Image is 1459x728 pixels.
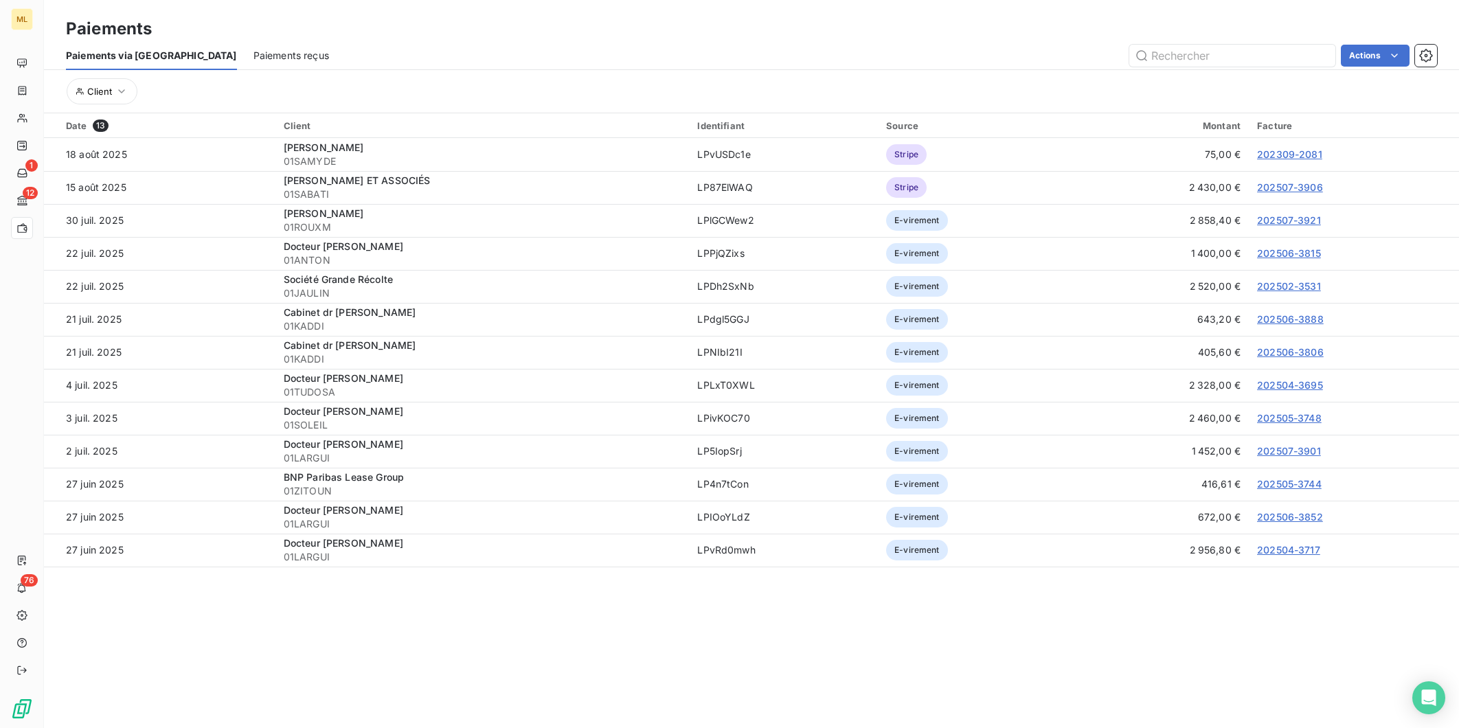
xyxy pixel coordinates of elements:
td: 4 juil. 2025 [44,369,275,402]
span: 12 [23,187,38,199]
button: Actions [1341,45,1410,67]
span: [PERSON_NAME] [284,141,364,153]
td: 2 juil. 2025 [44,435,275,468]
span: E-virement [886,408,948,429]
a: 202504-3717 [1257,544,1320,556]
a: 202504-3695 [1257,379,1323,391]
td: 30 juil. 2025 [44,204,275,237]
a: 12 [11,190,32,212]
td: 27 juin 2025 [44,501,275,534]
span: 01KADDI [284,319,681,333]
td: 2 460,00 € [1076,402,1249,435]
span: [PERSON_NAME] ET ASSOCIÉS [284,174,431,186]
td: LPdgl5GGJ [689,303,878,336]
td: 21 juil. 2025 [44,336,275,369]
div: ML [11,8,33,30]
td: LP4n7tCon [689,468,878,501]
span: 01LARGUI [284,517,681,531]
td: 15 août 2025 [44,171,275,204]
td: 672,00 € [1076,501,1249,534]
div: Date [66,120,267,132]
td: 3 juil. 2025 [44,402,275,435]
td: LPNIbI21I [689,336,878,369]
span: Docteur [PERSON_NAME] [284,504,403,516]
td: 75,00 € [1076,138,1249,171]
a: 202505-3744 [1257,478,1322,490]
span: Stripe [886,144,927,165]
span: E-virement [886,342,948,363]
td: 1 452,00 € [1076,435,1249,468]
span: 01LARGUI [284,550,681,564]
span: E-virement [886,474,948,494]
td: 2 328,00 € [1076,369,1249,402]
td: LPDh2SxNb [689,270,878,303]
span: Paiements via [GEOGRAPHIC_DATA] [66,49,237,62]
td: 21 juil. 2025 [44,303,275,336]
span: Docteur [PERSON_NAME] [284,438,403,450]
img: Logo LeanPay [11,698,33,720]
span: 01SAMYDE [284,155,681,168]
span: 01ANTON [284,253,681,267]
td: LP87ElWAQ [689,171,878,204]
div: Identifiant [697,120,870,131]
td: 1 400,00 € [1076,237,1249,270]
div: Open Intercom Messenger [1412,681,1445,714]
span: 76 [21,574,38,587]
span: Société Grande Récolte [284,273,393,285]
span: Docteur [PERSON_NAME] [284,537,403,549]
span: E-virement [886,309,948,330]
h3: Paiements [66,16,152,41]
span: Paiements reçus [253,49,329,62]
a: 202506-3852 [1257,511,1323,523]
span: Client [87,86,112,97]
span: E-virement [886,507,948,527]
div: Client [284,120,681,131]
td: 405,60 € [1076,336,1249,369]
span: E-virement [886,375,948,396]
span: E-virement [886,441,948,462]
td: 22 juil. 2025 [44,270,275,303]
span: Docteur [PERSON_NAME] [284,372,403,384]
a: 202507-3906 [1257,181,1323,193]
td: LPIOoYLdZ [689,501,878,534]
span: E-virement [886,243,948,264]
td: 27 juin 2025 [44,468,275,501]
span: 1 [25,159,38,172]
span: 01JAULIN [284,286,681,300]
a: 202309-2081 [1257,148,1322,160]
td: 2 956,80 € [1076,534,1249,567]
a: 202506-3815 [1257,247,1321,259]
div: Source [886,120,1067,131]
a: 202506-3806 [1257,346,1324,358]
a: 1 [11,162,32,184]
td: LPlGCWew2 [689,204,878,237]
span: [PERSON_NAME] [284,207,364,219]
span: Cabinet dr [PERSON_NAME] [284,306,416,318]
a: 202505-3748 [1257,412,1322,424]
td: LP5IopSrj [689,435,878,468]
div: Facture [1257,120,1451,131]
td: LPvRd0mwh [689,534,878,567]
td: 2 858,40 € [1076,204,1249,237]
span: E-virement [886,540,948,560]
a: 202507-3921 [1257,214,1321,226]
td: 2 430,00 € [1076,171,1249,204]
td: 416,61 € [1076,468,1249,501]
input: Rechercher [1129,45,1335,67]
button: Client [67,78,137,104]
a: 202507-3901 [1257,445,1321,457]
span: E-virement [886,210,948,231]
td: 22 juil. 2025 [44,237,275,270]
td: LPPjQZixs [689,237,878,270]
td: 643,20 € [1076,303,1249,336]
span: Cabinet dr [PERSON_NAME] [284,339,416,351]
a: 202502-3531 [1257,280,1321,292]
td: 2 520,00 € [1076,270,1249,303]
a: 202506-3888 [1257,313,1324,325]
span: 01SOLEIL [284,418,681,432]
span: 01ROUXM [284,220,681,234]
span: 01LARGUI [284,451,681,465]
td: LPvUSDc1e [689,138,878,171]
span: 01TUDOSA [284,385,681,399]
td: 27 juin 2025 [44,534,275,567]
